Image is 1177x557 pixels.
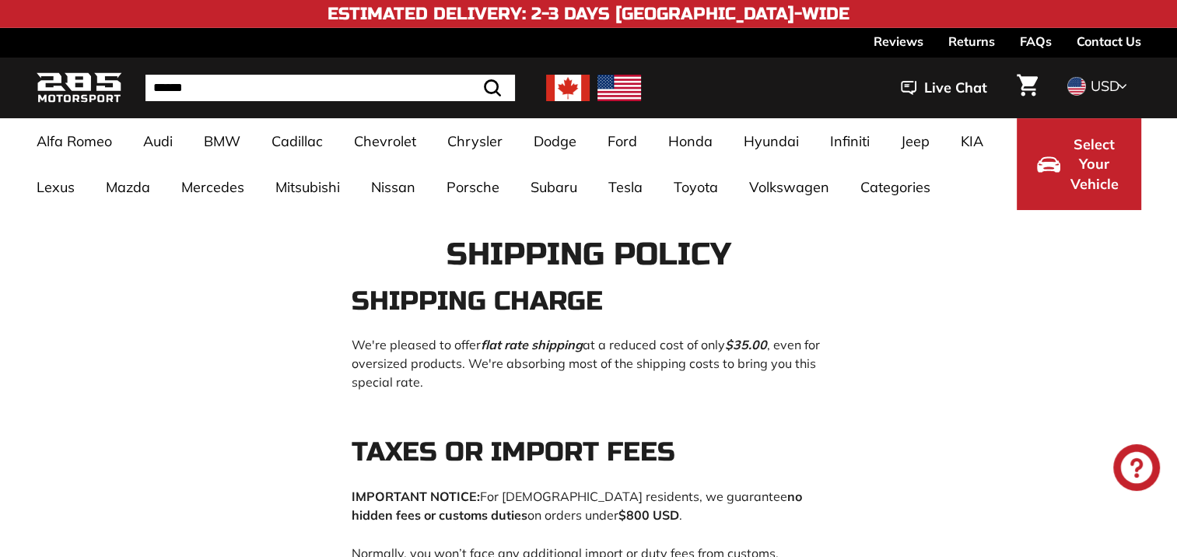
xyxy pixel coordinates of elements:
a: Porsche [431,164,515,210]
strong: $35.00 [725,337,767,352]
a: Infiniti [814,118,885,164]
a: Toyota [658,164,734,210]
a: Chevrolet [338,118,432,164]
a: Hyundai [728,118,814,164]
a: Returns [948,28,995,54]
a: Honda [653,118,728,164]
strong: $800 USD [618,507,679,523]
strong: no hidden fees or customs duties [352,489,802,523]
a: Mitsubishi [260,164,356,210]
a: Ford [592,118,653,164]
a: Subaru [515,164,593,210]
a: Reviews [874,28,923,54]
inbox-online-store-chat: Shopify online store chat [1109,444,1165,495]
a: Jeep [885,118,945,164]
span: USD [1091,77,1119,95]
span: We're pleased to offer at a reduced cost of only , even for oversized products. We're absorbing m... [352,337,820,390]
button: Live Chat [881,68,1007,107]
a: Cart [1007,61,1047,114]
a: Mazda [90,164,166,210]
strong: flat rate [481,337,528,352]
a: Volkswagen [734,164,845,210]
button: Select Your Vehicle [1017,118,1141,210]
a: BMW [188,118,256,164]
a: Dodge [518,118,592,164]
strong: IMPORTANT NOTICE: [352,489,480,504]
a: Nissan [356,164,431,210]
span: Live Chat [924,78,987,98]
h2: Shipping Charge [352,287,826,316]
a: Tesla [593,164,658,210]
a: Cadillac [256,118,338,164]
strong: shipping [531,337,583,352]
a: Contact Us [1077,28,1141,54]
input: Search [145,75,515,101]
h1: Shipping policy [352,237,826,271]
a: Audi [128,118,188,164]
a: Lexus [21,164,90,210]
a: FAQs [1020,28,1052,54]
span: Select Your Vehicle [1068,135,1121,194]
p: For [DEMOGRAPHIC_DATA] residents, we guarantee on orders under . [352,487,826,524]
a: Alfa Romeo [21,118,128,164]
a: KIA [945,118,999,164]
h4: Estimated Delivery: 2-3 Days [GEOGRAPHIC_DATA]-Wide [328,5,849,23]
h2: Taxes or import Fees [352,438,826,467]
img: Logo_285_Motorsport_areodynamics_components [37,70,122,107]
a: Categories [845,164,946,210]
a: Chrysler [432,118,518,164]
a: Mercedes [166,164,260,210]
